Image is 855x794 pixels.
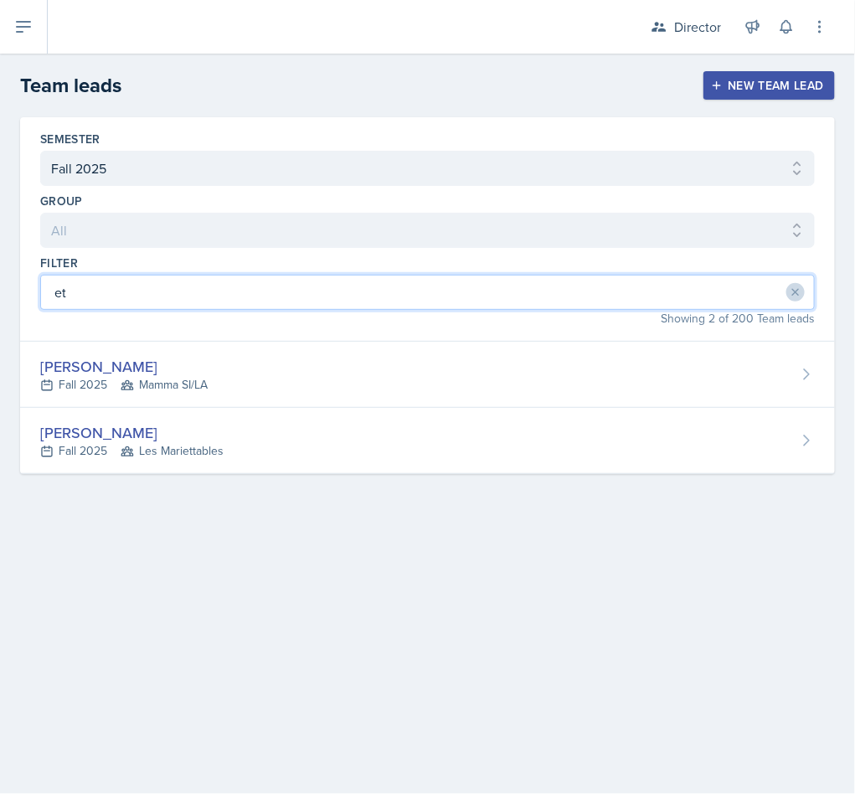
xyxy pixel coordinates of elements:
label: Group [40,193,83,209]
label: Semester [40,131,100,147]
div: Showing 2 of 200 Team leads [40,310,815,327]
a: [PERSON_NAME] Fall 2025Mamma SI/LA [20,342,835,408]
div: [PERSON_NAME] [40,355,208,378]
div: Director [674,17,721,37]
div: New Team lead [714,79,824,92]
a: [PERSON_NAME] Fall 2025Les Mariettables [20,408,835,474]
label: Filter [40,255,78,271]
div: Fall 2025 [40,442,224,460]
span: Les Mariettables [121,442,224,460]
span: Mamma SI/LA [121,376,208,394]
button: New Team lead [703,71,835,100]
div: Fall 2025 [40,376,208,394]
input: Filter [40,275,815,310]
div: [PERSON_NAME] [40,421,224,444]
h2: Team leads [20,70,121,101]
